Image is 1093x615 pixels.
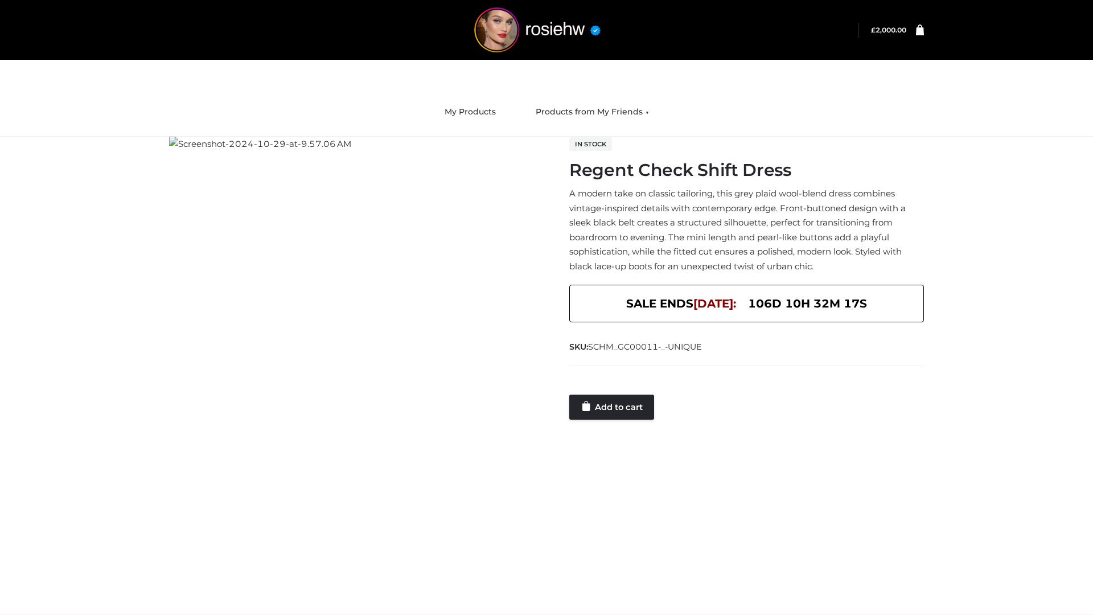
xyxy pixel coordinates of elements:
a: Products from My Friends [527,100,658,125]
p: A modern take on classic tailoring, this grey plaid wool-blend dress combines vintage-inspired de... [569,186,924,273]
a: Add to cart [569,395,654,420]
a: £2,000.00 [871,26,906,34]
bdi: 2,000.00 [871,26,906,34]
span: [DATE]: [693,297,736,310]
span: In stock [569,137,612,151]
span: SCHM_GC00011-_-UNIQUE [588,342,702,352]
div: SALE ENDS [569,285,924,322]
img: rosiehw [452,7,623,52]
span: £ [871,26,876,34]
span: SKU: [569,340,703,354]
a: My Products [436,100,504,125]
h1: Regent Check Shift Dress [569,160,924,181]
span: 106d 10h 32m 17s [748,294,867,313]
img: Screenshot-2024-10-29-at-9.57.06 AM [169,137,351,151]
